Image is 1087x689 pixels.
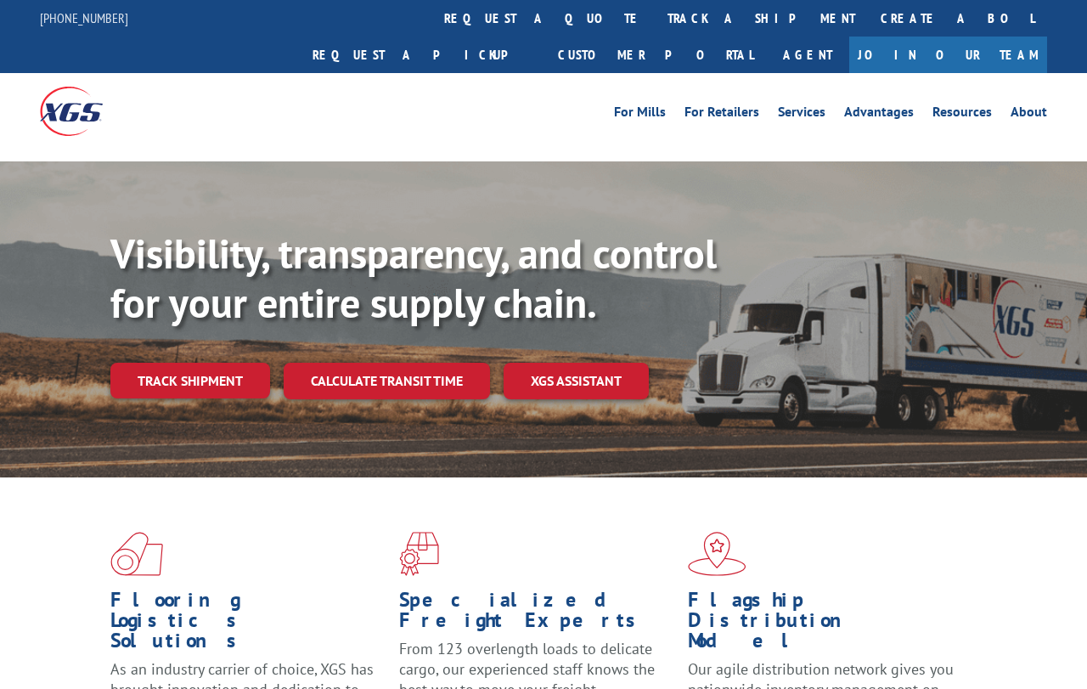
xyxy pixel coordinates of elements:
[399,590,675,639] h1: Specialized Freight Experts
[110,590,386,659] h1: Flooring Logistics Solutions
[688,532,746,576] img: xgs-icon-flagship-distribution-model-red
[614,105,666,124] a: For Mills
[545,37,766,73] a: Customer Portal
[766,37,849,73] a: Agent
[40,9,128,26] a: [PHONE_NUMBER]
[300,37,545,73] a: Request a pickup
[932,105,992,124] a: Resources
[684,105,759,124] a: For Retailers
[110,363,270,398] a: Track shipment
[849,37,1047,73] a: Join Our Team
[504,363,649,399] a: XGS ASSISTANT
[688,590,964,659] h1: Flagship Distribution Model
[1011,105,1047,124] a: About
[399,532,439,576] img: xgs-icon-focused-on-flooring-red
[284,363,490,399] a: Calculate transit time
[778,105,825,124] a: Services
[110,227,717,329] b: Visibility, transparency, and control for your entire supply chain.
[844,105,914,124] a: Advantages
[110,532,163,576] img: xgs-icon-total-supply-chain-intelligence-red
